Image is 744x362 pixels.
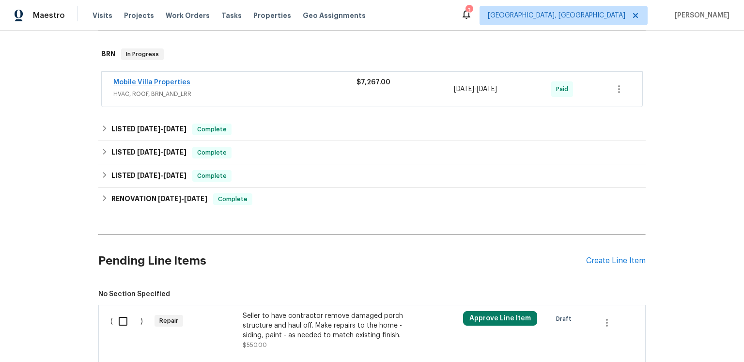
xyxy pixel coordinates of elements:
[124,11,154,20] span: Projects
[137,172,186,179] span: -
[98,188,646,211] div: RENOVATION [DATE]-[DATE]Complete
[111,170,186,182] h6: LISTED
[111,147,186,158] h6: LISTED
[158,195,181,202] span: [DATE]
[137,149,160,156] span: [DATE]
[463,311,537,326] button: Approve Line Item
[98,141,646,164] div: LISTED [DATE]-[DATE]Complete
[671,11,729,20] span: [PERSON_NAME]
[193,171,231,181] span: Complete
[98,39,646,70] div: BRN In Progress
[556,314,575,324] span: Draft
[113,89,356,99] span: HVAC, ROOF, BRN_AND_LRR
[454,84,497,94] span: -
[98,164,646,188] div: LISTED [DATE]-[DATE]Complete
[137,172,160,179] span: [DATE]
[113,79,190,86] a: Mobile Villa Properties
[101,48,115,60] h6: BRN
[111,193,207,205] h6: RENOVATION
[193,148,231,157] span: Complete
[137,126,186,132] span: -
[98,238,586,283] h2: Pending Line Items
[465,6,472,16] div: 3
[356,79,390,86] span: $7,267.00
[122,49,163,59] span: In Progress
[221,12,242,19] span: Tasks
[108,308,152,353] div: ( )
[93,11,112,20] span: Visits
[477,86,497,93] span: [DATE]
[556,84,572,94] span: Paid
[98,289,646,299] span: No Section Specified
[253,11,291,20] span: Properties
[193,125,231,134] span: Complete
[586,256,646,266] div: Create Line Item
[214,194,251,204] span: Complete
[137,126,160,132] span: [DATE]
[166,11,210,20] span: Work Orders
[163,149,186,156] span: [DATE]
[137,149,186,156] span: -
[184,195,207,202] span: [DATE]
[163,126,186,132] span: [DATE]
[158,195,207,202] span: -
[163,172,186,179] span: [DATE]
[243,342,267,348] span: $550.00
[111,124,186,135] h6: LISTED
[488,11,625,20] span: [GEOGRAPHIC_DATA], [GEOGRAPHIC_DATA]
[243,311,413,340] div: Seller to have contractor remove damaged porch structure and haul off. Make repairs to the home -...
[33,11,65,20] span: Maestro
[155,316,182,326] span: Repair
[454,86,474,93] span: [DATE]
[303,11,366,20] span: Geo Assignments
[98,118,646,141] div: LISTED [DATE]-[DATE]Complete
